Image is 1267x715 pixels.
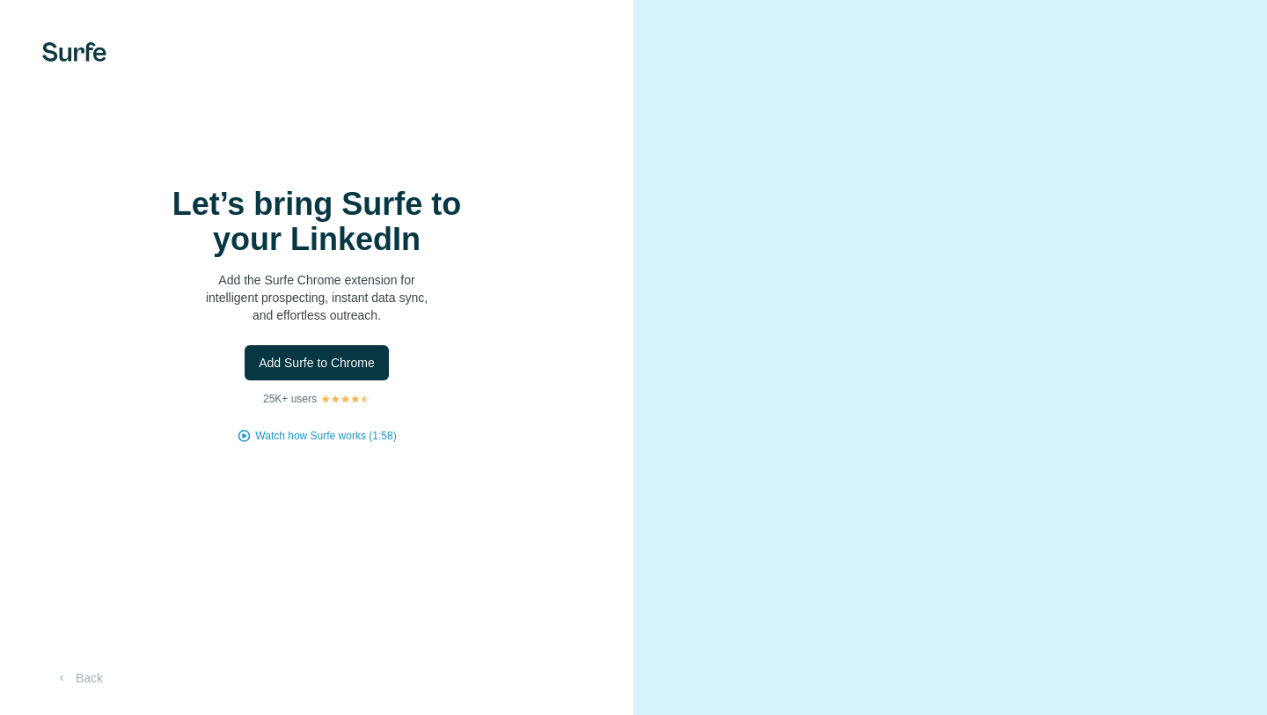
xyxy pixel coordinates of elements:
p: 25K+ users [263,391,317,407]
button: Add Surfe to Chrome [245,345,389,380]
p: Add the Surfe Chrome extension for intelligent prospecting, instant data sync, and effortless out... [141,271,493,324]
h1: Let’s bring Surfe to your LinkedIn [141,187,493,257]
img: Surfe's logo [42,42,106,62]
button: Watch how Surfe works (1:58) [255,428,396,444]
img: Rating Stars [320,394,370,404]
span: Add Surfe to Chrome [259,354,375,372]
button: Back [42,662,115,694]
